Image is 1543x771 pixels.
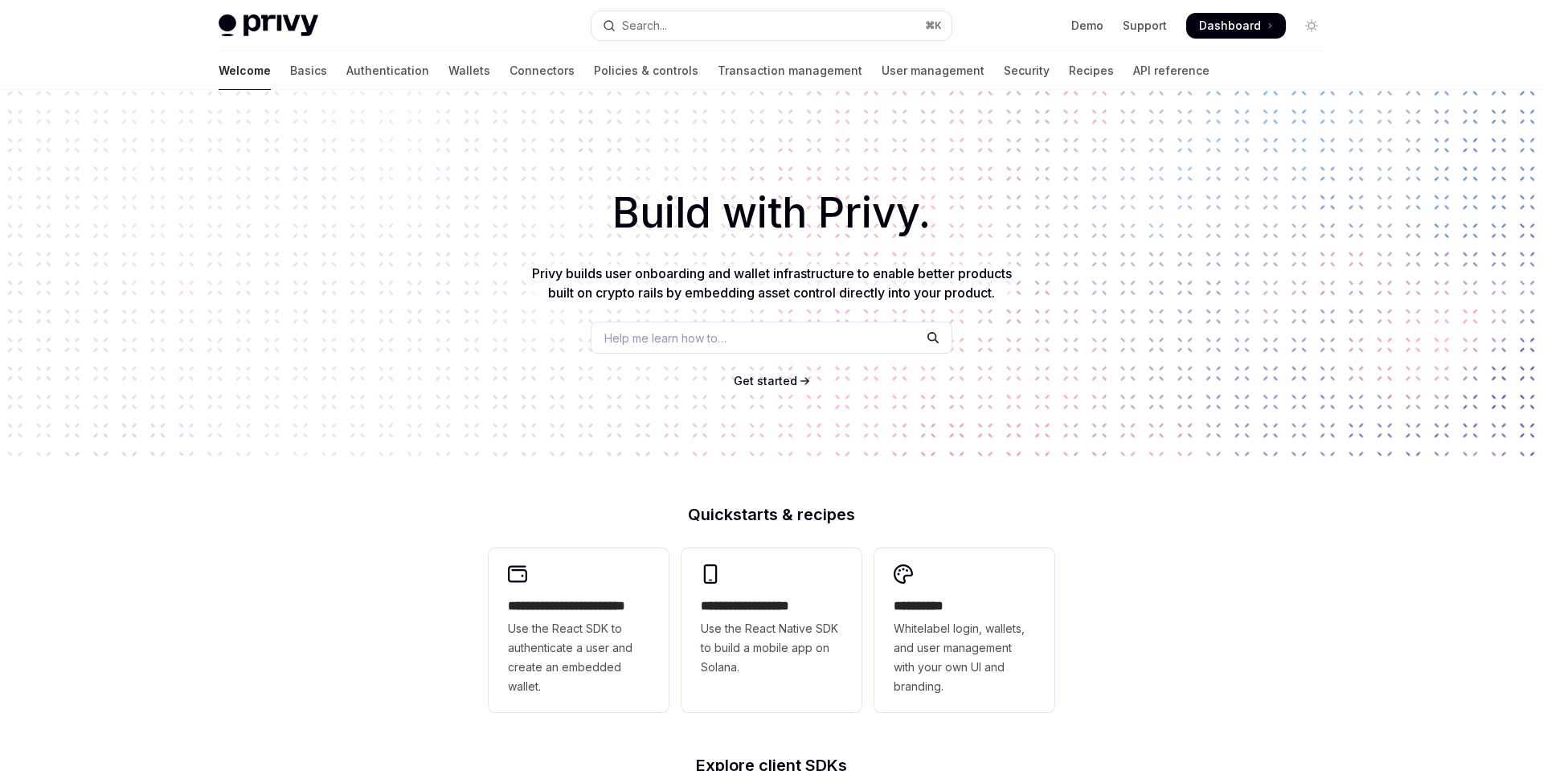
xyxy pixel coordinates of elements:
a: Security [1004,51,1050,90]
span: Use the React Native SDK to build a mobile app on Solana. [701,619,842,677]
a: Demo [1071,18,1103,34]
img: light logo [219,14,318,37]
a: **** **** **** ***Use the React Native SDK to build a mobile app on Solana. [681,548,862,712]
span: Privy builds user onboarding and wallet infrastructure to enable better products built on crypto ... [532,265,1012,301]
a: Welcome [219,51,271,90]
span: ⌘ K [925,19,942,32]
button: Open search [591,11,952,40]
h2: Quickstarts & recipes [489,506,1054,523]
span: Dashboard [1199,18,1261,34]
button: Toggle dark mode [1299,13,1324,39]
a: Dashboard [1186,13,1286,39]
a: Authentication [346,51,429,90]
a: Transaction management [718,51,862,90]
a: Policies & controls [594,51,698,90]
a: Support [1123,18,1167,34]
a: Connectors [510,51,575,90]
span: Get started [734,374,797,388]
a: Wallets [448,51,490,90]
a: Basics [290,51,327,90]
span: Whitelabel login, wallets, and user management with your own UI and branding. [894,619,1035,696]
a: User management [882,51,984,90]
a: Get started [734,373,797,389]
span: Use the React SDK to authenticate a user and create an embedded wallet. [508,619,649,696]
a: **** *****Whitelabel login, wallets, and user management with your own UI and branding. [874,548,1054,712]
a: Recipes [1069,51,1114,90]
div: Search... [622,16,667,35]
a: API reference [1133,51,1209,90]
h1: Build with Privy. [26,182,1517,244]
span: Help me learn how to… [604,330,726,347]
